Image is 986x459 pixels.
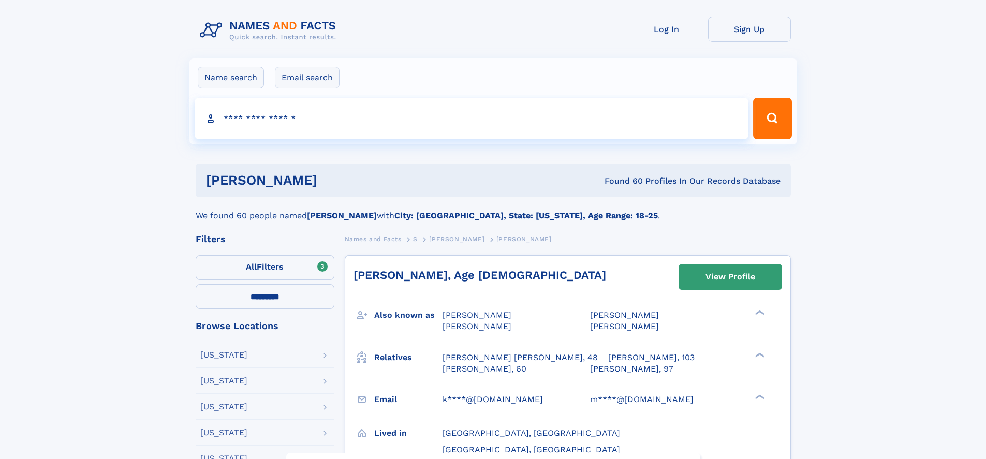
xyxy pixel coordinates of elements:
[354,269,606,282] a: [PERSON_NAME], Age [DEMOGRAPHIC_DATA]
[196,234,334,244] div: Filters
[753,98,791,139] button: Search Button
[246,262,257,272] span: All
[200,403,247,411] div: [US_STATE]
[625,17,708,42] a: Log In
[196,197,791,222] div: We found 60 people named with .
[443,310,511,320] span: [PERSON_NAME]
[374,424,443,442] h3: Lived in
[590,321,659,331] span: [PERSON_NAME]
[196,17,345,45] img: Logo Names and Facts
[590,363,673,375] a: [PERSON_NAME], 97
[195,98,749,139] input: search input
[443,321,511,331] span: [PERSON_NAME]
[429,235,484,243] span: [PERSON_NAME]
[590,310,659,320] span: [PERSON_NAME]
[429,232,484,245] a: [PERSON_NAME]
[443,352,598,363] a: [PERSON_NAME] [PERSON_NAME], 48
[413,235,418,243] span: S
[345,232,402,245] a: Names and Facts
[443,445,620,454] span: [GEOGRAPHIC_DATA], [GEOGRAPHIC_DATA]
[275,67,340,88] label: Email search
[206,174,461,187] h1: [PERSON_NAME]
[496,235,552,243] span: [PERSON_NAME]
[443,363,526,375] a: [PERSON_NAME], 60
[200,377,247,385] div: [US_STATE]
[443,428,620,438] span: [GEOGRAPHIC_DATA], [GEOGRAPHIC_DATA]
[200,351,247,359] div: [US_STATE]
[753,351,765,358] div: ❯
[200,428,247,437] div: [US_STATE]
[608,352,695,363] a: [PERSON_NAME], 103
[374,349,443,366] h3: Relatives
[705,265,755,289] div: View Profile
[307,211,377,220] b: [PERSON_NAME]
[374,391,443,408] h3: Email
[374,306,443,324] h3: Also known as
[461,175,781,187] div: Found 60 Profiles In Our Records Database
[196,321,334,331] div: Browse Locations
[413,232,418,245] a: S
[394,211,658,220] b: City: [GEOGRAPHIC_DATA], State: [US_STATE], Age Range: 18-25
[753,393,765,400] div: ❯
[196,255,334,280] label: Filters
[198,67,264,88] label: Name search
[753,309,765,316] div: ❯
[679,264,782,289] a: View Profile
[708,17,791,42] a: Sign Up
